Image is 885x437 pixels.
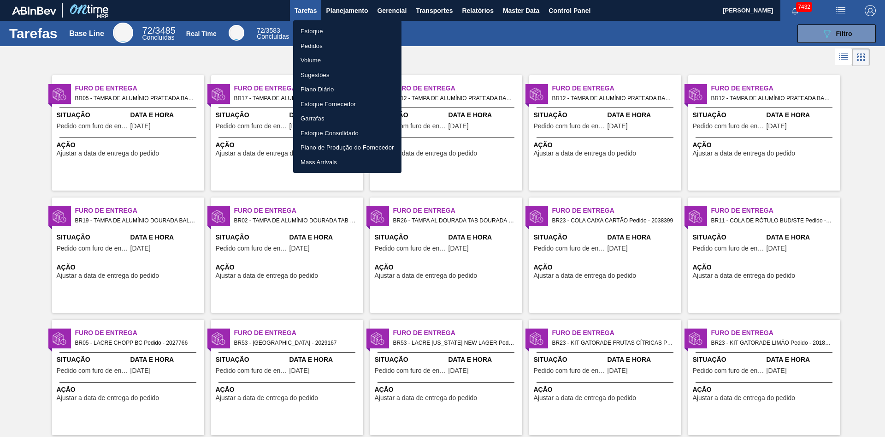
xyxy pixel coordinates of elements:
[293,53,401,68] a: Volume
[293,140,401,155] a: Plano de Produção do Fornecedor
[293,155,401,170] a: Mass Arrivals
[293,82,401,97] a: Plano Diário
[293,68,401,83] a: Sugestões
[293,111,401,126] a: Garrafas
[293,126,401,141] a: Estoque Consolidado
[293,39,401,54] a: Pedidos
[293,24,401,39] a: Estoque
[293,97,401,112] a: Estoque Fornecedor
